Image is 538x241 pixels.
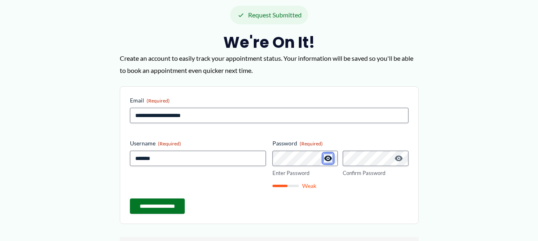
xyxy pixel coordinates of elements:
label: Email [130,96,408,105]
label: Confirm Password [343,169,408,177]
button: Show Password [323,154,333,163]
button: Show Password [394,154,404,163]
legend: Password [272,139,323,147]
div: Weak [272,183,408,189]
p: Create an account to easily track your appointment status. Your information will be saved so you'... [120,52,419,76]
div: Request Submitted [230,6,308,24]
span: (Required) [158,141,181,147]
h2: We're on it! [120,32,419,52]
span: (Required) [147,98,170,104]
label: Enter Password [272,169,338,177]
span: (Required) [300,141,323,147]
label: Username [130,139,266,147]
